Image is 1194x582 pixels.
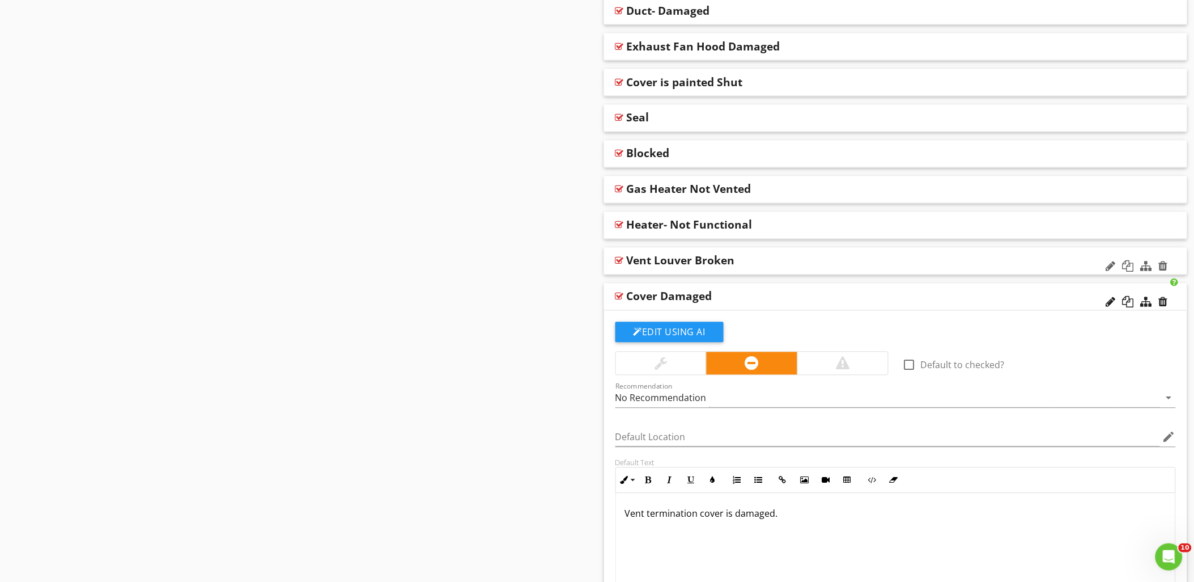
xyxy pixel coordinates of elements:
div: Seal [627,111,649,125]
div: Gas Heater Not Vented [627,183,751,196]
button: Inline Style [616,470,638,491]
div: No Recommendation [615,393,707,403]
button: Colors [702,470,724,491]
button: Insert Video [815,470,837,491]
label: Default to checked? [920,360,1004,371]
button: Ordered List [726,470,748,491]
p: Vent termination cover is damaged. [625,507,1167,521]
i: arrow_drop_down [1162,391,1176,405]
button: Insert Image (Ctrl+P) [794,470,815,491]
div: Cover is painted Shut [627,75,743,89]
div: Cover Damaged [627,290,712,303]
button: Code View [861,470,883,491]
button: Italic (Ctrl+I) [659,470,681,491]
span: 10 [1179,543,1192,553]
input: Default Location [615,428,1161,447]
button: Insert Link (Ctrl+K) [772,470,794,491]
div: Heater- Not Functional [627,218,753,232]
button: Edit Using AI [615,322,724,343]
button: Unordered List [748,470,770,491]
div: Blocked [627,147,670,161]
iframe: Intercom live chat [1155,543,1183,571]
div: Duct- Damaged [627,4,710,18]
div: Default Text [615,458,1176,467]
button: Clear Formatting [883,470,904,491]
button: Bold (Ctrl+B) [638,470,659,491]
div: Exhaust Fan Hood Damaged [627,40,780,53]
button: Underline (Ctrl+U) [681,470,702,491]
i: edit [1162,431,1176,444]
button: Insert Table [837,470,859,491]
div: Vent Louver Broken [627,254,735,268]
